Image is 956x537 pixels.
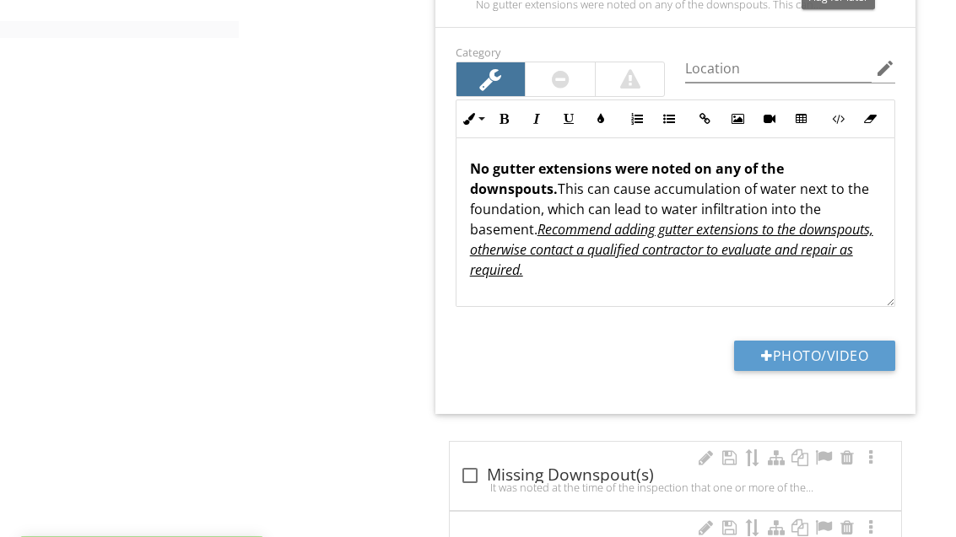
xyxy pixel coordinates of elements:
[456,104,489,136] button: Inline Style
[460,481,891,495] div: It was noted at the time of the inspection that one or more of the downspouts were missing. As a ...
[489,104,521,136] button: Bold (Ctrl+B)
[653,104,685,136] button: Unordered List
[689,104,721,136] button: Insert Link (Ctrl+K)
[456,46,500,61] label: Category
[621,104,653,136] button: Ordered List
[553,104,585,136] button: Underline (Ctrl+U)
[822,104,854,136] button: Code View
[753,104,786,136] button: Insert Video
[721,104,753,136] button: Insert Image (Ctrl+P)
[521,104,553,136] button: Italic (Ctrl+I)
[875,59,895,79] i: edit
[854,104,886,136] button: Clear Formatting
[786,104,818,136] button: Insert Table
[470,159,881,281] p: This can cause accumulation of water next to the foundation, which can lead to water infiltration...
[734,341,895,372] button: Photo/Video
[470,160,784,199] strong: No gutter extensions were noted on any of the downspouts.
[470,221,873,280] em: Recommend adding gutter extensions to the downspouts, otherwise contact a qualified contractor to...
[685,56,872,83] input: Location
[585,104,617,136] button: Colors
